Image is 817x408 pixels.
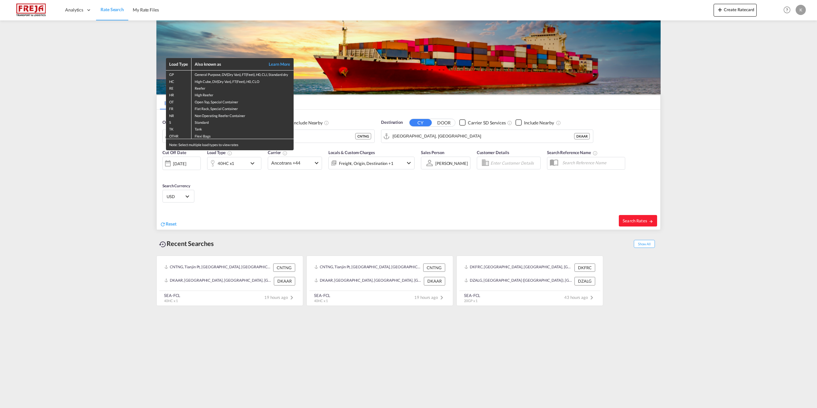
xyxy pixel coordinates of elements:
td: High Cube, DV(Dry Van), FT(Feet), H0, CLO [191,78,294,84]
td: Flat Rack, Special Container [191,105,294,111]
td: HC [166,78,191,84]
td: OT [166,98,191,105]
td: S [166,118,191,125]
th: Load Type [166,58,191,70]
td: RE [166,84,191,91]
td: Non Operating Reefer Container [191,112,294,118]
td: FR [166,105,191,111]
div: Also known as [195,61,262,67]
td: NR [166,112,191,118]
a: Learn More [262,61,290,67]
div: Note: Select multiple load types to view rates [166,139,294,150]
td: Standard [191,118,294,125]
td: HR [166,91,191,98]
td: General Purpose, DV(Dry Van), FT(Feet), H0, CLI, Standard dry [191,70,294,78]
td: Tank [191,125,294,132]
td: TK [166,125,191,132]
td: High Reefer [191,91,294,98]
td: GP [166,70,191,78]
td: Open Top, Special Container [191,98,294,105]
td: Flexi Bags [191,132,294,139]
td: OTHR [166,132,191,139]
td: Reefer [191,84,294,91]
